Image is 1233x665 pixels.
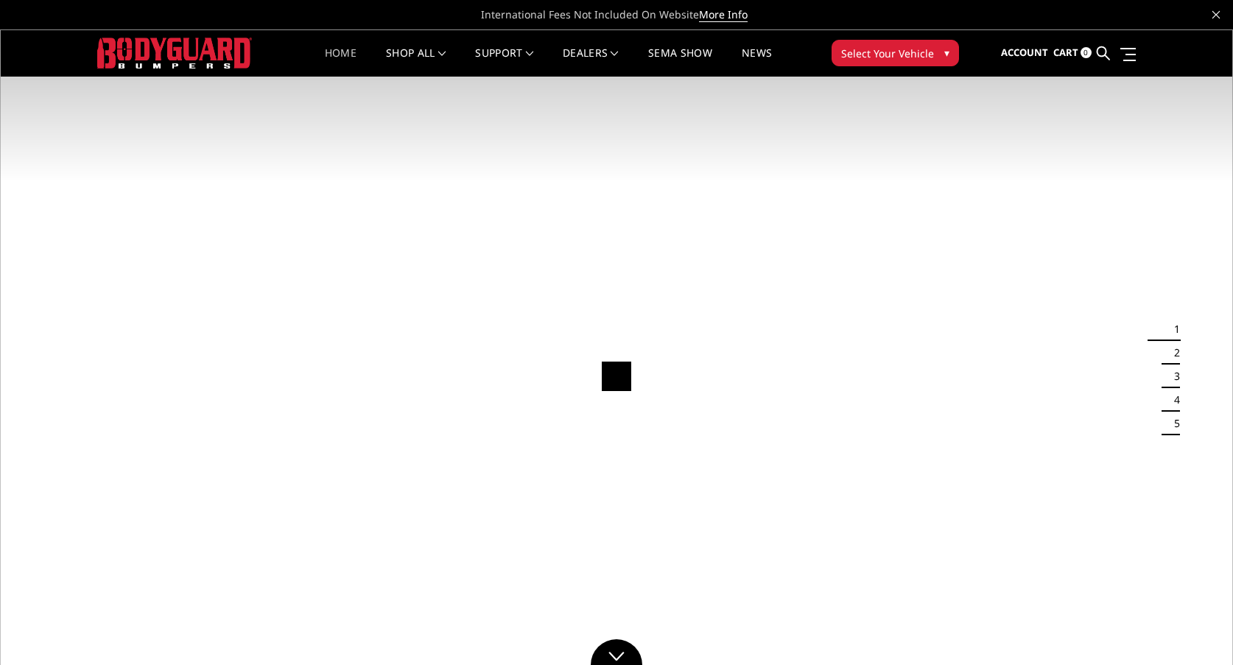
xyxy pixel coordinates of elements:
[1165,317,1180,341] button: 1 of 5
[1165,412,1180,435] button: 5 of 5
[563,48,619,77] a: Dealers
[475,48,533,77] a: Support
[832,40,959,66] button: Select Your Vehicle
[1165,388,1180,412] button: 4 of 5
[591,639,642,665] a: Click to Down
[1053,46,1078,59] span: Cart
[1001,46,1048,59] span: Account
[944,45,949,60] span: ▾
[1001,33,1048,73] a: Account
[699,7,748,22] a: More Info
[386,48,446,77] a: shop all
[97,38,252,68] img: BODYGUARD BUMPERS
[1081,47,1092,58] span: 0
[1053,33,1092,73] a: Cart 0
[1165,341,1180,365] button: 2 of 5
[841,46,934,61] span: Select Your Vehicle
[325,48,356,77] a: Home
[648,48,712,77] a: SEMA Show
[742,48,772,77] a: News
[1165,365,1180,388] button: 3 of 5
